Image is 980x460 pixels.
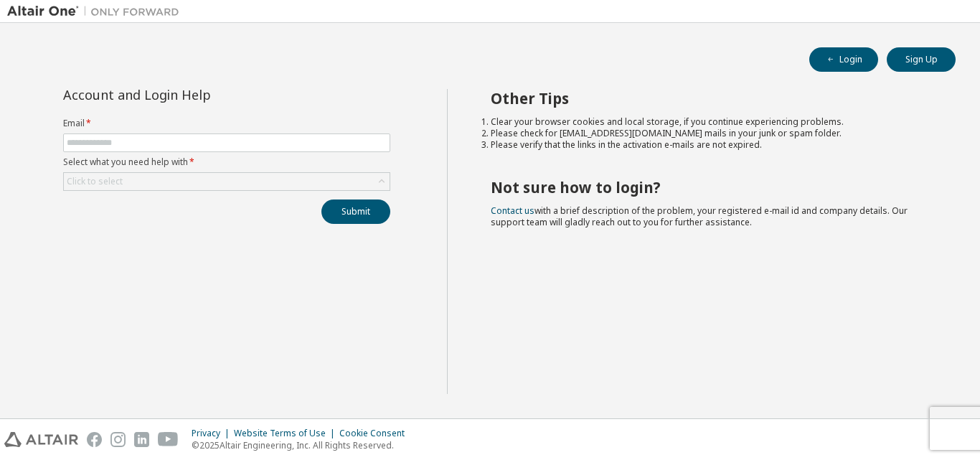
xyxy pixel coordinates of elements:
[134,432,149,447] img: linkedin.svg
[192,439,413,451] p: © 2025 Altair Engineering, Inc. All Rights Reserved.
[67,176,123,187] div: Click to select
[491,116,930,128] li: Clear your browser cookies and local storage, if you continue experiencing problems.
[491,128,930,139] li: Please check for [EMAIL_ADDRESS][DOMAIN_NAME] mails in your junk or spam folder.
[110,432,126,447] img: instagram.svg
[4,432,78,447] img: altair_logo.svg
[339,428,413,439] div: Cookie Consent
[192,428,234,439] div: Privacy
[234,428,339,439] div: Website Terms of Use
[491,205,908,228] span: with a brief description of the problem, your registered e-mail id and company details. Our suppo...
[63,89,325,100] div: Account and Login Help
[491,178,930,197] h2: Not sure how to login?
[7,4,187,19] img: Altair One
[64,173,390,190] div: Click to select
[491,139,930,151] li: Please verify that the links in the activation e-mails are not expired.
[491,205,534,217] a: Contact us
[809,47,878,72] button: Login
[887,47,956,72] button: Sign Up
[63,156,390,168] label: Select what you need help with
[63,118,390,129] label: Email
[87,432,102,447] img: facebook.svg
[321,200,390,224] button: Submit
[491,89,930,108] h2: Other Tips
[158,432,179,447] img: youtube.svg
